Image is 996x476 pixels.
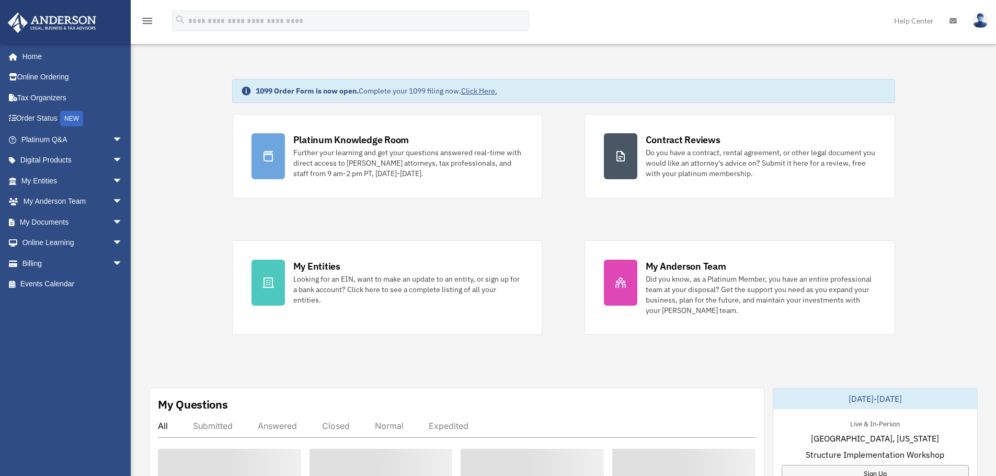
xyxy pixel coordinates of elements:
[7,129,139,150] a: Platinum Q&Aarrow_drop_down
[585,114,895,199] a: Contract Reviews Do you have a contract, rental agreement, or other legal document you would like...
[112,129,133,150] span: arrow_drop_down
[293,260,340,273] div: My Entities
[141,15,154,27] i: menu
[158,397,228,412] div: My Questions
[232,114,543,199] a: Platinum Knowledge Room Further your learning and get your questions answered real-time with dire...
[112,150,133,171] span: arrow_drop_down
[193,421,233,431] div: Submitted
[112,212,133,233] span: arrow_drop_down
[806,448,944,461] span: Structure Implementation Workshop
[158,421,168,431] div: All
[7,150,139,171] a: Digital Productsarrow_drop_down
[646,133,720,146] div: Contract Reviews
[258,421,297,431] div: Answered
[293,147,523,179] div: Further your learning and get your questions answered real-time with direct access to [PERSON_NAM...
[7,170,139,191] a: My Entitiesarrow_drop_down
[141,18,154,27] a: menu
[7,274,139,295] a: Events Calendar
[175,14,186,26] i: search
[7,191,139,212] a: My Anderson Teamarrow_drop_down
[972,13,988,28] img: User Pic
[256,86,359,96] strong: 1099 Order Form is now open.
[7,87,139,108] a: Tax Organizers
[322,421,350,431] div: Closed
[232,240,543,335] a: My Entities Looking for an EIN, want to make an update to an entity, or sign up for a bank accoun...
[646,260,726,273] div: My Anderson Team
[461,86,497,96] a: Click Here.
[842,417,908,428] div: Live & In-Person
[293,274,523,305] div: Looking for an EIN, want to make an update to an entity, or sign up for a bank account? Click her...
[112,191,133,213] span: arrow_drop_down
[773,388,977,409] div: [DATE]-[DATE]
[811,432,939,445] span: [GEOGRAPHIC_DATA], [US_STATE]
[7,108,139,130] a: Order StatusNEW
[293,133,409,146] div: Platinum Knowledge Room
[585,240,895,335] a: My Anderson Team Did you know, as a Platinum Member, you have an entire professional team at your...
[112,170,133,192] span: arrow_drop_down
[7,212,139,233] a: My Documentsarrow_drop_down
[256,86,497,96] div: Complete your 1099 filing now.
[5,13,99,33] img: Anderson Advisors Platinum Portal
[112,253,133,274] span: arrow_drop_down
[646,274,876,316] div: Did you know, as a Platinum Member, you have an entire professional team at your disposal? Get th...
[7,67,139,88] a: Online Ordering
[7,233,139,253] a: Online Learningarrow_drop_down
[112,233,133,254] span: arrow_drop_down
[60,111,83,126] div: NEW
[375,421,404,431] div: Normal
[429,421,468,431] div: Expedited
[7,253,139,274] a: Billingarrow_drop_down
[646,147,876,179] div: Do you have a contract, rental agreement, or other legal document you would like an attorney's ad...
[7,46,133,67] a: Home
